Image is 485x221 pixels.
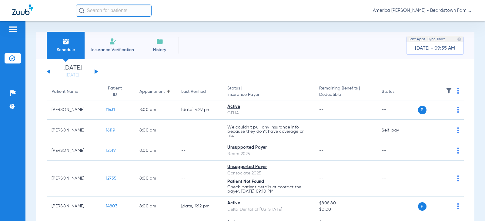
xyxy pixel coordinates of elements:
[227,206,309,213] div: Delta Dental of [US_STATE]
[457,127,459,133] img: group-dot-blue.svg
[47,197,101,216] td: [PERSON_NAME]
[319,206,372,213] span: $0.00
[176,100,223,120] td: [DATE] 4:29 PM
[457,37,461,41] img: last sync help info
[227,145,309,151] div: Unsupported Payer
[145,47,174,53] span: History
[227,170,309,177] div: Consociate 2025
[373,8,473,14] span: America [PERSON_NAME] - Beardstown Family Dental
[176,197,223,216] td: [DATE] 9:12 PM
[457,148,459,154] img: group-dot-blue.svg
[156,38,163,45] img: History
[47,141,101,161] td: [PERSON_NAME]
[52,89,96,95] div: Patient Name
[319,108,324,112] span: --
[319,128,324,132] span: --
[52,89,78,95] div: Patient Name
[135,197,176,216] td: 8:00 AM
[51,47,80,53] span: Schedule
[12,5,33,15] img: Zuub Logo
[227,110,309,116] div: GEHA
[222,83,314,100] th: Status |
[106,148,115,153] span: 12319
[135,120,176,141] td: 8:00 AM
[409,36,445,42] span: Last Appt. Sync Time:
[79,8,84,13] img: Search Icon
[89,47,136,53] span: Insurance Verification
[227,92,309,98] span: Insurance Payer
[106,128,115,132] span: 16119
[135,141,176,161] td: 8:00 AM
[377,83,418,100] th: Status
[314,83,377,100] th: Remaining Benefits |
[139,89,172,95] div: Appointment
[227,185,309,193] p: Check patient details or contact the payer. [DATE] 09:10 PM.
[106,85,130,98] div: Patient ID
[227,164,309,170] div: Unsupported Payer
[227,151,309,157] div: Beam 2025
[457,203,459,209] img: group-dot-blue.svg
[176,161,223,197] td: --
[135,161,176,197] td: 8:00 AM
[54,72,91,78] a: [DATE]
[319,92,372,98] span: Deductible
[446,88,452,94] img: filter.svg
[377,120,418,141] td: Self-pay
[415,45,455,51] span: [DATE] - 09:55 AM
[319,148,324,153] span: --
[181,89,218,95] div: Last Verified
[139,89,165,95] div: Appointment
[176,120,223,141] td: --
[47,161,101,197] td: [PERSON_NAME]
[62,38,69,45] img: Schedule
[54,65,91,78] li: [DATE]
[227,125,309,138] p: We couldn’t pull any insurance info because they don’t have coverage on file.
[377,100,418,120] td: --
[227,180,264,184] span: Patient Not Found
[181,89,206,95] div: Last Verified
[418,202,426,211] span: P
[106,108,115,112] span: 11631
[319,176,324,180] span: --
[227,200,309,206] div: Active
[176,141,223,161] td: --
[457,175,459,181] img: group-dot-blue.svg
[106,85,124,98] div: Patient ID
[76,5,152,17] input: Search for patients
[47,120,101,141] td: [PERSON_NAME]
[227,104,309,110] div: Active
[109,38,116,45] img: Manual Insurance Verification
[319,200,372,206] span: $808.80
[418,106,426,114] span: P
[377,197,418,216] td: --
[106,176,116,180] span: 12735
[457,107,459,113] img: group-dot-blue.svg
[106,204,117,208] span: 14803
[377,141,418,161] td: --
[8,26,18,33] img: hamburger-icon
[457,88,459,94] img: group-dot-blue.svg
[135,100,176,120] td: 8:00 AM
[47,100,101,120] td: [PERSON_NAME]
[377,161,418,197] td: --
